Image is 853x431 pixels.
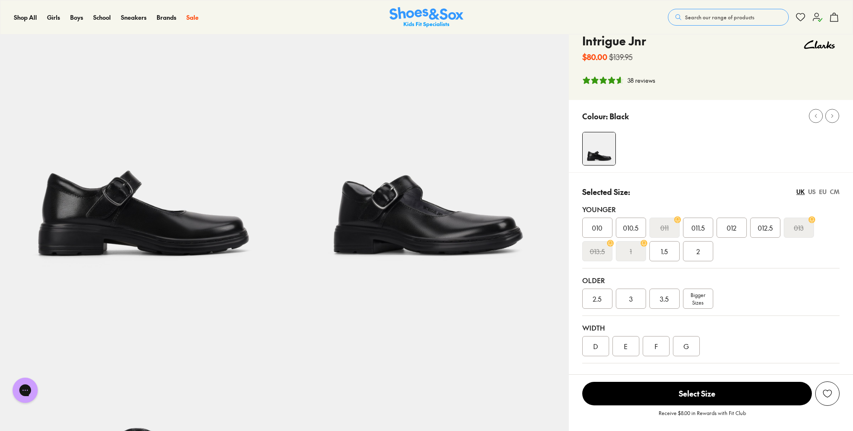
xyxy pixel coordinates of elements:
span: 010 [592,223,602,233]
span: 2 [696,246,700,256]
button: Add to wishlist [815,381,840,406]
a: Shoes & Sox [390,7,463,28]
div: Older [582,275,840,285]
a: Boys [70,13,83,22]
iframe: Gorgias live chat messenger [8,375,42,406]
span: Search our range of products [685,13,754,21]
span: 012 [727,223,736,233]
p: Receive $8.00 in Rewards with Fit Club [659,409,746,424]
b: $80.00 [582,51,607,63]
a: Girls [47,13,60,22]
h4: Intrigue Jnr [582,32,646,50]
span: Girls [47,13,60,21]
button: Select Size [582,381,812,406]
span: 010.5 [623,223,638,233]
a: Sale [186,13,199,22]
s: 013.5 [590,246,605,256]
span: Sneakers [121,13,147,21]
div: G [673,336,700,356]
div: Width [582,323,840,333]
button: 4.74 stars, 38 ratings [582,76,655,85]
s: 1 [630,246,632,256]
span: 011.5 [691,223,705,233]
p: Black [610,110,629,122]
a: School [93,13,111,22]
img: 5-109591_1 [284,9,568,294]
img: 4-109590_1 [583,132,615,165]
span: Shop All [14,13,37,21]
span: Brands [157,13,176,21]
s: 011 [660,223,669,233]
span: School [93,13,111,21]
a: Brands [157,13,176,22]
a: Shop All [14,13,37,22]
button: Search our range of products [668,9,789,26]
div: CM [830,187,840,196]
div: US [808,187,816,196]
span: 2.5 [593,294,602,304]
img: Vendor logo [799,32,840,57]
div: Younger [582,204,840,214]
div: 38 reviews [628,76,655,85]
span: 1.5 [661,246,668,256]
div: EU [819,187,827,196]
div: F [643,336,670,356]
span: 3 [629,294,633,304]
span: Sale [186,13,199,21]
div: E [612,336,639,356]
span: 3.5 [660,294,669,304]
div: UK [796,187,805,196]
a: Sneakers [121,13,147,22]
s: 013 [794,223,803,233]
div: D [582,336,609,356]
span: Boys [70,13,83,21]
span: 012.5 [758,223,773,233]
p: Selected Size: [582,186,630,197]
s: $139.95 [609,51,633,63]
span: Bigger Sizes [691,291,705,306]
p: Colour: [582,110,608,122]
img: SNS_Logo_Responsive.svg [390,7,463,28]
